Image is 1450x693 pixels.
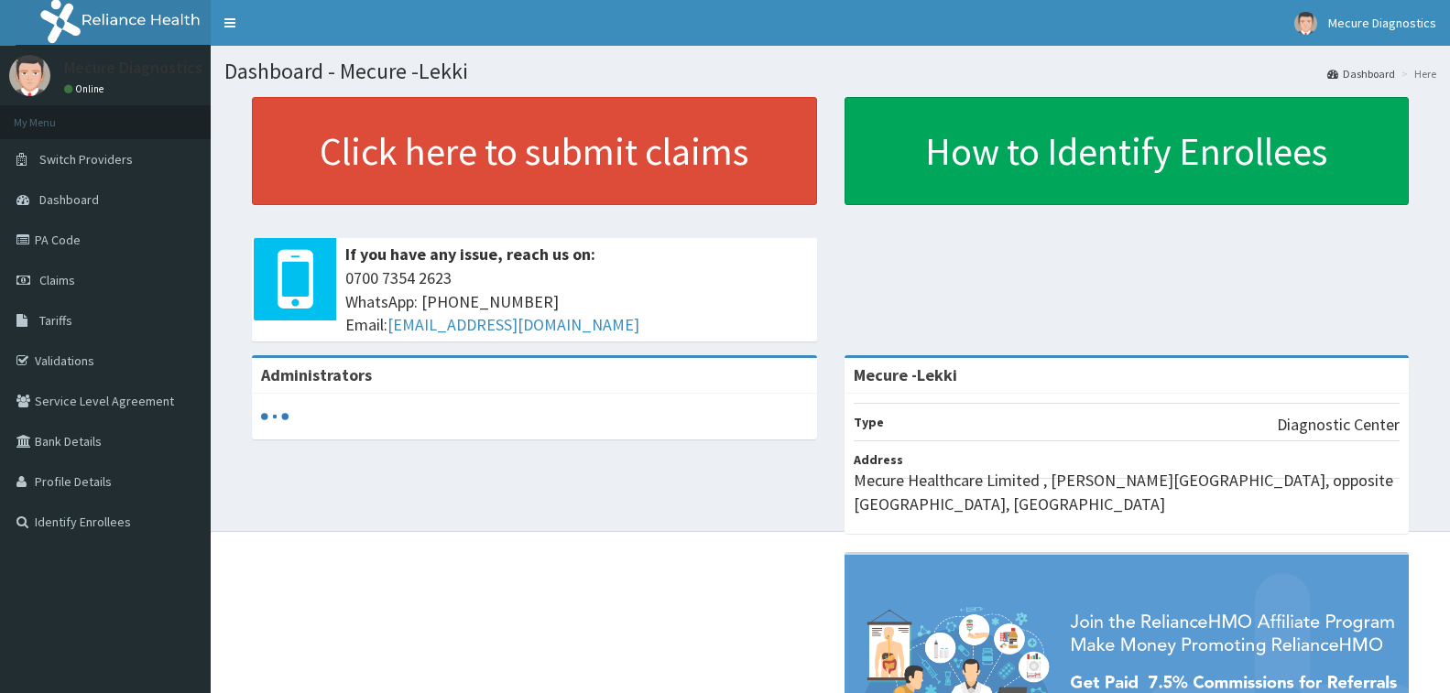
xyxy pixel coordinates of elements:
[261,364,372,385] b: Administrators
[845,97,1410,205] a: How to Identify Enrollees
[261,403,289,430] svg: audio-loading
[854,469,1401,515] p: Mecure Healthcare Limited , [PERSON_NAME][GEOGRAPHIC_DATA], opposite [GEOGRAPHIC_DATA], [GEOGRAPH...
[854,414,884,430] b: Type
[1294,12,1317,35] img: User Image
[39,151,133,168] span: Switch Providers
[1277,413,1400,437] p: Diagnostic Center
[387,314,639,335] a: [EMAIL_ADDRESS][DOMAIN_NAME]
[39,272,75,288] span: Claims
[64,82,108,95] a: Online
[1328,15,1436,31] span: Mecure Diagnostics
[1327,66,1395,81] a: Dashboard
[252,97,817,205] a: Click here to submit claims
[854,451,903,468] b: Address
[345,266,808,337] span: 0700 7354 2623 WhatsApp: [PHONE_NUMBER] Email:
[9,55,50,96] img: User Image
[1397,66,1436,81] li: Here
[39,312,72,329] span: Tariffs
[39,191,99,208] span: Dashboard
[64,60,202,76] p: Mecure Diagnostics
[345,244,595,265] b: If you have any issue, reach us on:
[854,364,957,385] strong: Mecure -Lekki
[224,60,1436,83] h1: Dashboard - Mecure -Lekki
